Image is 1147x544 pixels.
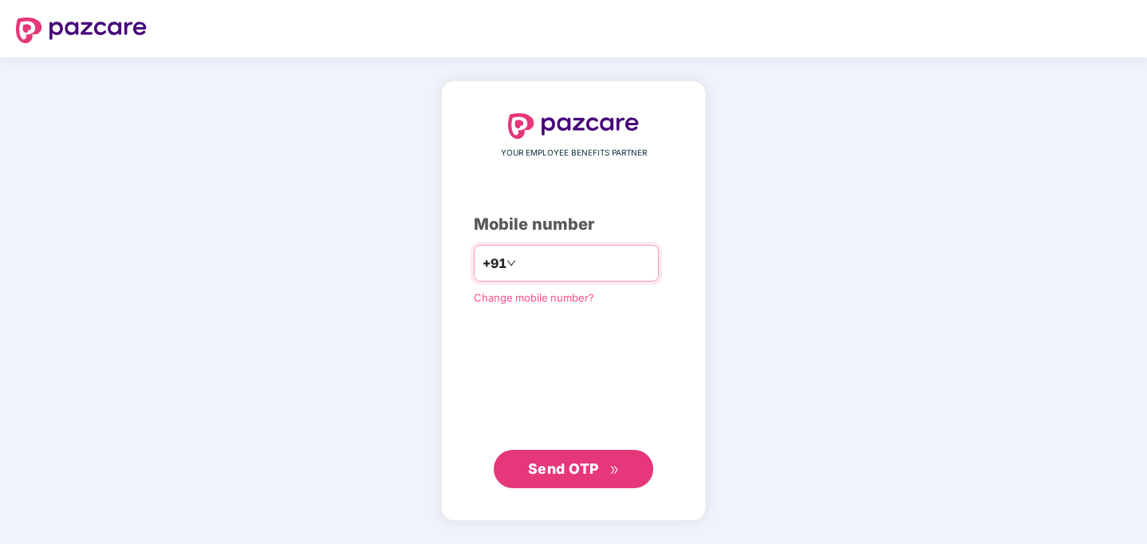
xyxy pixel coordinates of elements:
div: Mobile number [474,212,673,237]
img: logo [16,18,147,43]
span: +91 [483,254,506,274]
span: YOUR EMPLOYEE BENEFITS PARTNER [501,147,647,160]
span: double-right [609,465,620,475]
span: down [506,258,516,268]
span: Send OTP [528,460,599,477]
button: Send OTPdouble-right [494,450,653,488]
a: Change mobile number? [474,291,594,304]
img: logo [508,113,639,139]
